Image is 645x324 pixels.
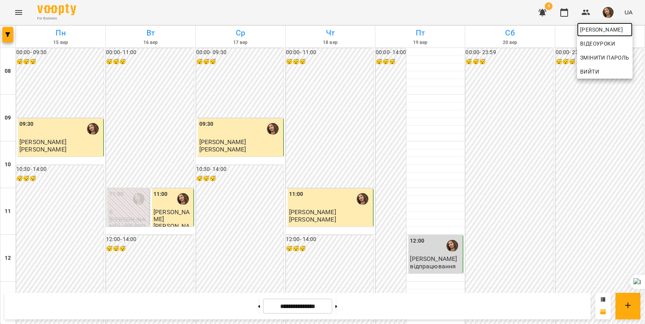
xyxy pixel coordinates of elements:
[580,53,629,62] span: Змінити пароль
[577,23,633,37] a: [PERSON_NAME]
[580,67,599,76] span: Вийти
[580,39,615,48] span: Відеоуроки
[577,65,633,79] button: Вийти
[577,37,618,51] a: Відеоуроки
[577,51,633,65] a: Змінити пароль
[580,25,629,34] span: [PERSON_NAME]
